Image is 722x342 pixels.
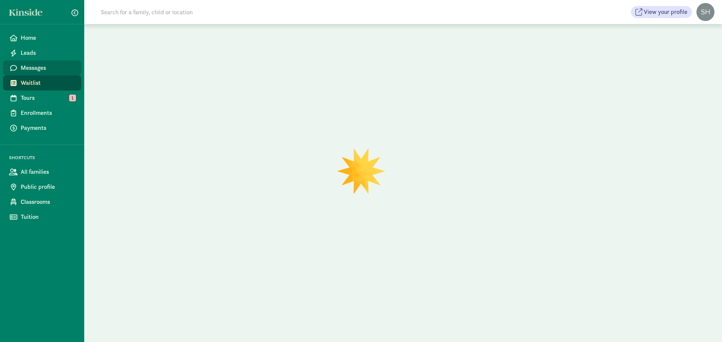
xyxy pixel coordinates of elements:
[96,5,307,20] input: Search for a family, child or location
[21,124,75,133] span: Payments
[3,179,81,194] a: Public profile
[631,6,692,18] button: View your profile
[21,108,75,118] span: Enrollments
[3,45,81,60] a: Leads
[21,212,75,221] span: Tuition
[21,78,75,87] span: Waitlist
[21,197,75,206] span: Classrooms
[3,60,81,75] a: Messages
[3,194,81,209] a: Classrooms
[21,48,75,57] span: Leads
[3,75,81,90] a: Waitlist
[69,95,76,101] span: 1
[21,63,75,72] span: Messages
[3,30,81,45] a: Home
[3,209,81,224] a: Tuition
[21,33,75,42] span: Home
[21,167,75,176] span: All families
[3,90,81,105] a: Tours 1
[3,121,81,136] a: Payments
[3,105,81,121] a: Enrollments
[644,8,687,17] span: View your profile
[684,306,722,342] iframe: Chat Widget
[21,182,75,191] span: Public profile
[21,93,75,102] span: Tours
[3,164,81,179] a: All families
